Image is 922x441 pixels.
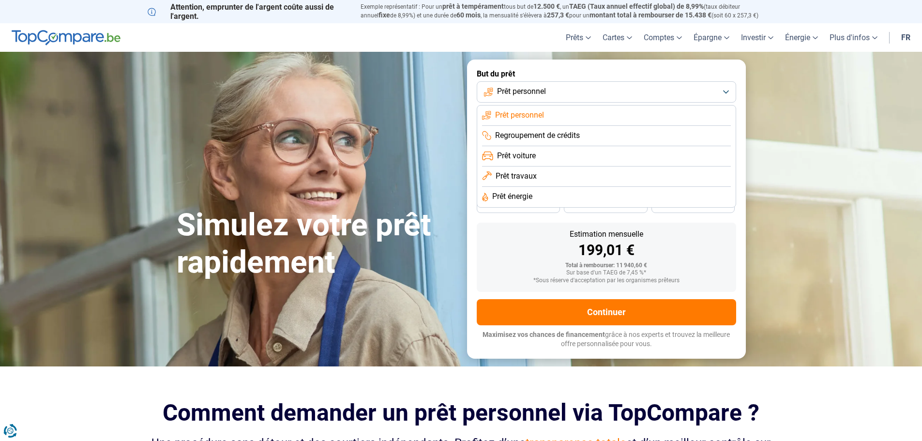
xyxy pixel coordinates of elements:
[533,2,560,10] span: 12.500 €
[682,203,704,209] span: 24 mois
[484,243,728,258] div: 199,01 €
[589,11,711,19] span: montant total à rembourser de 15.438 €
[148,399,775,426] h2: Comment demander un prêt personnel via TopCompare ?
[895,23,916,52] a: fr
[508,203,529,209] span: 36 mois
[148,2,349,21] p: Attention, emprunter de l'argent coûte aussi de l'argent.
[477,299,736,325] button: Continuer
[456,11,481,19] span: 60 mois
[477,81,736,103] button: Prêt personnel
[495,130,580,141] span: Regroupement de crédits
[492,191,532,202] span: Prêt énergie
[484,277,728,284] div: *Sous réserve d'acceptation par les organismes prêteurs
[497,86,546,97] span: Prêt personnel
[477,330,736,349] p: grâce à nos experts et trouvez la meilleure offre personnalisée pour vous.
[361,2,775,20] p: Exemple représentatif : Pour un tous but de , un (taux débiteur annuel de 8,99%) et une durée de ...
[484,262,728,269] div: Total à rembourser: 11 940,60 €
[378,11,390,19] span: fixe
[688,23,735,52] a: Épargne
[477,69,736,78] label: But du prêt
[484,270,728,276] div: Sur base d'un TAEG de 7,45 %*
[595,203,616,209] span: 30 mois
[779,23,824,52] a: Énergie
[560,23,597,52] a: Prêts
[484,230,728,238] div: Estimation mensuelle
[442,2,504,10] span: prêt à tempérament
[497,151,536,161] span: Prêt voiture
[495,110,544,121] span: Prêt personnel
[483,331,605,338] span: Maximisez vos chances de financement
[177,207,455,281] h1: Simulez votre prêt rapidement
[496,171,537,182] span: Prêt travaux
[547,11,569,19] span: 257,3 €
[735,23,779,52] a: Investir
[597,23,638,52] a: Cartes
[569,2,704,10] span: TAEG (Taux annuel effectif global) de 8,99%
[824,23,883,52] a: Plus d'infos
[638,23,688,52] a: Comptes
[12,30,121,46] img: TopCompare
